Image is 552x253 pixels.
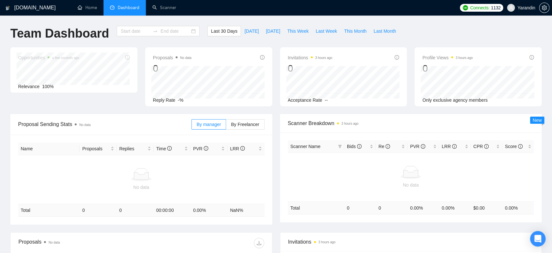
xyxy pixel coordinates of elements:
[230,146,245,151] span: LRR
[287,28,308,35] span: This Week
[484,144,489,149] span: info-circle
[288,119,534,127] span: Scanner Breakdown
[290,144,320,149] span: Scanner Name
[539,3,549,13] button: setting
[82,145,109,152] span: Proposals
[266,28,280,35] span: [DATE]
[491,4,501,11] span: 1132
[156,146,172,151] span: Time
[80,204,116,217] td: 0
[315,56,332,60] time: 3 hours ago
[10,26,109,41] h1: Team Dashboard
[178,98,183,103] span: -%
[204,146,208,151] span: info-circle
[231,122,259,127] span: By Freelancer
[244,28,259,35] span: [DATE]
[470,4,490,11] span: Connects:
[288,238,534,246] span: Invitations
[505,144,522,149] span: Score
[18,204,80,217] td: Total
[21,184,262,191] div: No data
[160,28,190,35] input: End date
[410,144,425,149] span: PVR
[529,55,534,60] span: info-circle
[193,146,208,151] span: PVR
[385,144,390,149] span: info-circle
[422,98,488,103] span: Only exclusive agency members
[312,26,341,36] button: Last Week
[473,144,489,149] span: CPR
[347,144,362,149] span: Bids
[357,144,362,149] span: info-circle
[18,120,191,128] span: Proposal Sending Stats
[260,55,265,60] span: info-circle
[407,201,439,214] td: 0.00 %
[395,55,399,60] span: info-circle
[439,201,471,214] td: 0.00 %
[530,231,546,247] div: Open Intercom Messenger
[344,201,376,214] td: 0
[110,5,114,10] span: dashboard
[533,118,542,123] span: New
[241,26,262,36] button: [DATE]
[180,56,191,60] span: No data
[319,240,336,244] time: 3 hours ago
[207,26,241,36] button: Last 30 Days
[154,204,190,217] td: 00:00:00
[197,122,221,127] span: By manager
[153,98,175,103] span: Reply Rate
[337,142,343,151] span: filter
[78,5,97,10] a: homeHome
[373,28,396,35] span: Last Month
[325,98,328,103] span: --
[456,56,473,60] time: 3 hours ago
[341,26,370,36] button: This Month
[341,122,359,125] time: 3 hours ago
[442,144,457,149] span: LRR
[539,5,549,10] a: setting
[370,26,399,36] button: Last Month
[376,201,407,214] td: 0
[18,84,39,89] span: Relevance
[49,241,60,244] span: No data
[288,62,332,75] div: 0
[254,238,264,248] button: download
[288,54,332,62] span: Invitations
[152,5,176,10] a: searchScanner
[5,3,10,13] img: logo
[422,62,473,75] div: 0
[153,29,158,34] span: swap-right
[121,28,150,35] input: Start date
[284,26,312,36] button: This Week
[153,54,191,62] span: Proposals
[288,98,322,103] span: Acceptance Rate
[344,28,366,35] span: This Month
[118,5,139,10] span: Dashboard
[153,29,158,34] span: to
[422,54,473,62] span: Profile Views
[167,146,172,151] span: info-circle
[240,146,245,151] span: info-circle
[254,240,264,246] span: download
[262,26,284,36] button: [DATE]
[18,143,80,155] th: Name
[338,144,342,148] span: filter
[190,204,227,217] td: 0.00 %
[42,84,54,89] span: 100%
[153,62,191,75] div: 0
[378,144,390,149] span: Re
[316,28,337,35] span: Last Week
[471,201,503,214] td: $ 0.00
[518,144,523,149] span: info-circle
[463,5,468,10] img: upwork-logo.png
[211,28,237,35] span: Last 30 Days
[227,204,264,217] td: NaN %
[452,144,457,149] span: info-circle
[80,143,116,155] th: Proposals
[502,201,534,214] td: 0.00 %
[509,6,513,10] span: user
[79,123,91,127] span: No data
[290,181,532,189] div: No data
[18,238,141,248] div: Proposals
